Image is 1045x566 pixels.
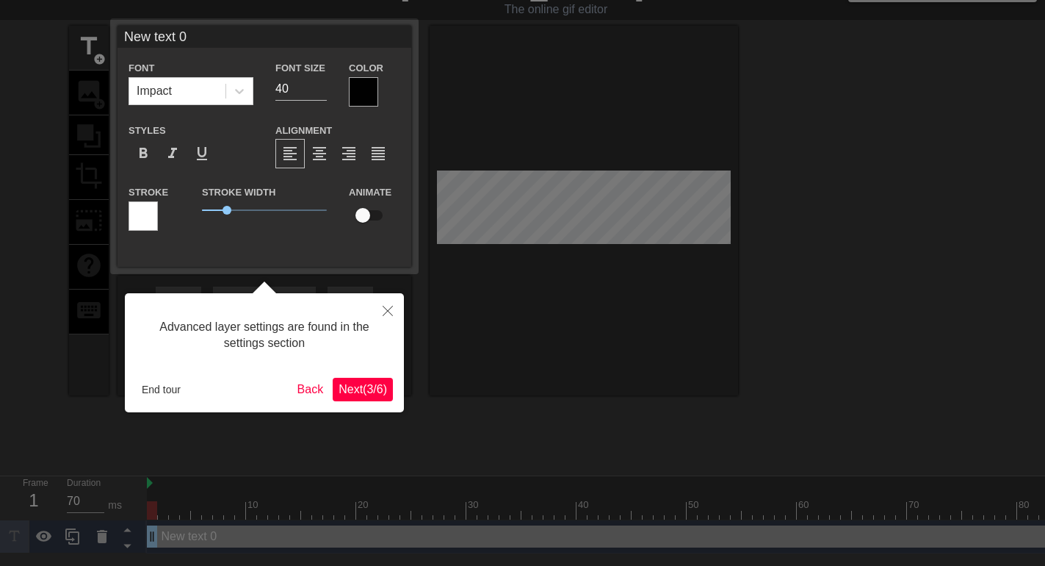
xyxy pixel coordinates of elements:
button: End tour [136,379,187,401]
span: Next ( 3 / 6 ) [339,383,387,395]
button: Back [292,378,330,401]
div: Advanced layer settings are found in the settings section [136,304,393,367]
button: Close [372,293,404,327]
button: Next [333,378,393,401]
